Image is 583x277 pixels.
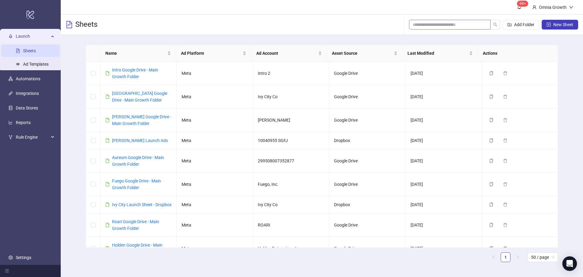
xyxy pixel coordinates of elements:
[105,95,110,99] span: file
[329,213,405,237] td: Google Drive
[105,138,110,143] span: file
[329,237,405,260] td: Google Drive
[177,132,253,149] td: Meta
[251,45,327,62] th: Ad Account
[532,5,537,9] span: user
[16,120,31,125] a: Reports
[553,22,573,27] span: New Sheet
[489,252,498,262] button: left
[513,252,523,262] button: right
[329,62,405,85] td: Google Drive
[177,85,253,109] td: Meta
[112,68,158,79] a: Intro Google Drive - Main Growth Folder
[329,173,405,196] td: Google Drive
[329,109,405,132] td: Google Drive
[256,50,317,57] span: Ad Account
[329,196,405,213] td: Dropbox
[513,252,523,262] li: Next Page
[569,5,573,9] span: down
[253,213,329,237] td: ROARI
[177,196,253,213] td: Meta
[503,203,507,207] span: delete
[105,223,110,227] span: file
[406,213,482,237] td: [DATE]
[253,62,329,85] td: Intro 2
[253,196,329,213] td: Ivy City Co
[112,243,162,254] a: Holden Google Drive - Main Growth Folder
[531,253,554,262] span: 50 / page
[112,114,171,126] a: [PERSON_NAME] Google Drive - Main Growth Folder
[403,45,478,62] th: Last Modified
[517,1,528,7] sup: 111
[177,149,253,173] td: Meta
[253,85,329,109] td: Ivy City Co
[492,255,495,259] span: left
[105,50,166,57] span: Name
[406,173,482,196] td: [DATE]
[16,76,40,81] a: Automations
[489,182,493,186] span: copy
[503,223,507,227] span: delete
[503,20,539,29] button: Add Folder
[332,50,393,57] span: Asset Source
[493,23,497,27] span: search
[16,106,38,110] a: Data Stores
[329,149,405,173] td: Google Drive
[501,253,510,262] a: 1
[503,118,507,122] span: delete
[112,138,168,143] a: [PERSON_NAME] Launch Ads
[516,255,520,259] span: right
[562,256,577,271] div: Open Intercom Messenger
[177,62,253,85] td: Meta
[23,48,36,53] a: Sheets
[177,237,253,260] td: Meta
[503,159,507,163] span: delete
[105,71,110,75] span: file
[253,237,329,260] td: Holden Enterprises, Inc.
[16,131,49,143] span: Rule Engine
[406,196,482,213] td: [DATE]
[177,109,253,132] td: Meta
[406,237,482,260] td: [DATE]
[66,21,73,28] span: file-text
[329,85,405,109] td: Google Drive
[181,50,242,57] span: Ad Platform
[489,223,493,227] span: copy
[105,203,110,207] span: file
[542,20,578,29] button: New Sheet
[112,178,161,190] a: Fuego Google Drive - Main Growth Folder
[253,149,329,173] td: 299508007352877
[407,50,468,57] span: Last Modified
[503,95,507,99] span: delete
[489,252,498,262] li: Previous Page
[503,138,507,143] span: delete
[503,71,507,75] span: delete
[105,118,110,122] span: file
[489,118,493,122] span: copy
[16,30,49,42] span: Launch
[406,109,482,132] td: [DATE]
[16,255,31,260] a: Settings
[112,91,167,102] a: [GEOGRAPHIC_DATA] Google Drive - Main Growth Folder
[112,202,172,207] a: Ivy City Launch Sheet - Dropbox
[478,45,554,62] th: Actions
[329,132,405,149] td: Dropbox
[489,246,493,251] span: copy
[503,182,507,186] span: delete
[112,155,164,167] a: Aureum Google Drive - Main Growth Folder
[9,34,13,38] span: rocket
[23,62,49,67] a: Ad Templates
[101,45,176,62] th: Name
[253,132,329,149] td: 10040955 SGFJ
[9,135,13,139] span: fork
[177,213,253,237] td: Meta
[537,4,569,11] div: Omnia Growth
[5,269,9,273] span: menu-fold
[489,95,493,99] span: copy
[406,132,482,149] td: [DATE]
[105,182,110,186] span: file
[527,252,558,262] div: Page Size
[406,149,482,173] td: [DATE]
[489,159,493,163] span: copy
[177,173,253,196] td: Meta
